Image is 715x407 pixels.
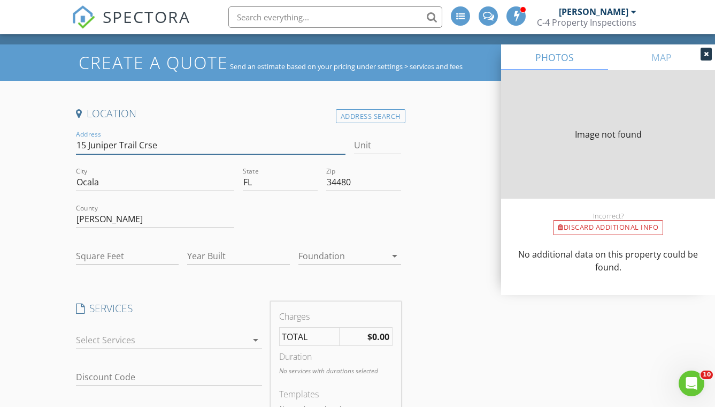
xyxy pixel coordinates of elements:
[279,366,393,376] p: No services with durations selected
[72,14,190,37] a: SPECTORA
[72,5,95,29] img: The Best Home Inspection Software - Spectora
[537,17,636,28] div: C-4 Property Inspections
[336,109,405,124] div: Address Search
[76,107,401,120] h4: Location
[553,220,663,235] div: Discard Additional info
[501,212,715,220] div: Incorrect?
[388,250,401,262] i: arrow_drop_down
[103,5,190,28] span: SPECTORA
[559,6,628,17] div: [PERSON_NAME]
[679,371,704,396] iframe: Intercom live chat
[249,334,262,346] i: arrow_drop_down
[279,388,393,401] div: Templates
[701,371,713,379] span: 10
[79,51,228,74] h1: Create a Quote
[367,331,389,343] strong: $0.00
[230,62,463,71] span: Send an estimate based on your pricing under settings > services and fees
[608,44,715,70] a: MAP
[514,248,702,274] p: No additional data on this property could be found.
[279,327,339,346] td: TOTAL
[501,44,608,70] a: PHOTOS
[76,302,262,315] h4: SERVICES
[279,350,393,363] div: Duration
[228,6,442,28] input: Search everything...
[76,368,262,386] input: Discount Code
[279,310,393,323] div: Charges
